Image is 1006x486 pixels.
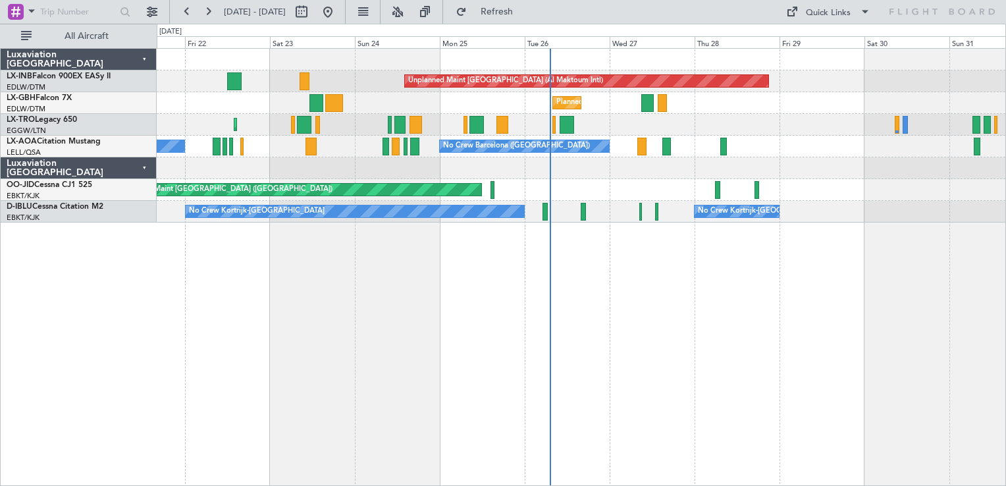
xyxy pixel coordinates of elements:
button: All Aircraft [14,26,143,47]
div: No Crew Kortrijk-[GEOGRAPHIC_DATA] [698,202,834,221]
span: Refresh [469,7,525,16]
div: Sat 23 [270,36,355,48]
input: Trip Number [40,2,116,22]
span: LX-AOA [7,138,37,146]
div: No Crew Kortrijk-[GEOGRAPHIC_DATA] [189,202,325,221]
a: EBKT/KJK [7,213,40,223]
div: Wed 27 [610,36,695,48]
span: [DATE] - [DATE] [224,6,286,18]
div: Tue 26 [525,36,610,48]
span: LX-TRO [7,116,35,124]
div: No Crew Barcelona ([GEOGRAPHIC_DATA]) [443,136,590,156]
div: Sat 30 [864,36,949,48]
a: LX-INBFalcon 900EX EASy II [7,72,111,80]
div: Planned Maint [GEOGRAPHIC_DATA] ([GEOGRAPHIC_DATA]) [125,180,332,200]
span: All Aircraft [34,32,139,41]
div: Sun 24 [355,36,440,48]
div: [DATE] [159,26,182,38]
a: LX-GBHFalcon 7X [7,94,72,102]
div: Thu 28 [695,36,780,48]
a: EBKT/KJK [7,191,40,201]
a: OO-JIDCessna CJ1 525 [7,181,92,189]
button: Quick Links [780,1,877,22]
a: D-IBLUCessna Citation M2 [7,203,103,211]
span: LX-INB [7,72,32,80]
a: LELL/QSA [7,148,41,157]
a: EGGW/LTN [7,126,46,136]
div: Fri 29 [780,36,864,48]
div: Unplanned Maint [GEOGRAPHIC_DATA] (Al Maktoum Intl) [408,71,603,91]
a: EDLW/DTM [7,82,45,92]
span: D-IBLU [7,203,32,211]
div: Mon 25 [440,36,525,48]
span: OO-JID [7,181,34,189]
a: LX-AOACitation Mustang [7,138,101,146]
button: Refresh [450,1,529,22]
a: LX-TROLegacy 650 [7,116,77,124]
div: Planned Maint Nice ([GEOGRAPHIC_DATA]) [556,93,703,113]
a: EDLW/DTM [7,104,45,114]
span: LX-GBH [7,94,36,102]
div: Fri 22 [185,36,270,48]
div: Quick Links [806,7,851,20]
